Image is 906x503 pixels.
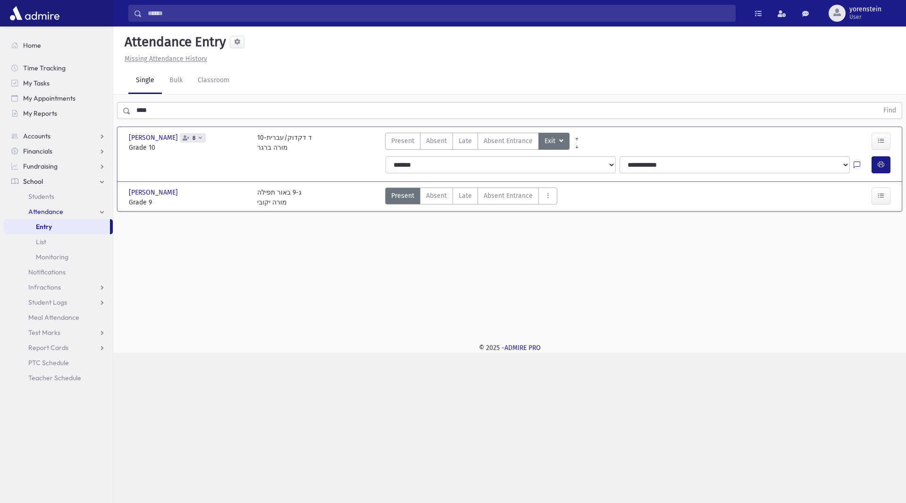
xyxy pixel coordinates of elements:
[121,34,226,50] h5: Attendance Entry
[4,264,113,280] a: Notifications
[4,234,113,249] a: List
[4,355,113,370] a: PTC Schedule
[4,76,113,91] a: My Tasks
[4,38,113,53] a: Home
[426,191,447,201] span: Absent
[36,238,46,246] span: List
[504,344,541,352] a: ADMIRE PRO
[257,188,302,207] div: ג-9 באור תפילה מורה יקובי
[4,280,113,295] a: Infractions
[4,325,113,340] a: Test Marks
[128,68,162,94] a: Single
[125,55,207,63] u: Missing Attendance History
[23,109,57,118] span: My Reports
[191,135,197,141] span: 8
[28,313,79,322] span: Meal Attendance
[36,253,68,261] span: Monitoring
[538,133,570,150] button: Exit
[28,298,67,307] span: Student Logs
[849,13,881,21] span: User
[190,68,237,94] a: Classroom
[28,207,63,216] span: Attendance
[4,370,113,385] a: Teacher Schedule
[129,133,180,143] span: [PERSON_NAME]
[8,4,62,23] img: AdmirePro
[4,310,113,325] a: Meal Attendance
[28,343,68,352] span: Report Cards
[129,143,248,153] span: Grade 10
[28,374,81,382] span: Teacher Schedule
[4,144,113,159] a: Financials
[142,5,735,22] input: Search
[484,191,533,201] span: Absent Entrance
[4,159,113,174] a: Fundraising
[36,222,52,231] span: Entry
[4,60,113,76] a: Time Tracking
[878,102,902,119] button: Find
[4,106,113,121] a: My Reports
[4,204,113,219] a: Attendance
[257,133,312,153] div: 10-ד דקדוק/עברית מורה ברגר
[4,189,113,204] a: Students
[4,249,113,264] a: Monitoring
[23,79,50,87] span: My Tasks
[391,136,414,146] span: Present
[23,162,58,171] span: Fundraising
[23,147,52,155] span: Financials
[4,295,113,310] a: Student Logs
[385,133,570,153] div: AttTypes
[4,340,113,355] a: Report Cards
[545,136,557,146] span: Exit
[23,132,50,140] span: Accounts
[391,191,414,201] span: Present
[459,136,472,146] span: Late
[459,191,472,201] span: Late
[4,174,113,189] a: School
[849,6,881,13] span: yorenstein
[4,128,113,144] a: Accounts
[128,343,891,353] div: © 2025 -
[426,136,447,146] span: Absent
[28,268,66,276] span: Notifications
[23,94,75,102] span: My Appointments
[28,358,69,367] span: PTC Schedule
[23,64,66,72] span: Time Tracking
[28,192,54,201] span: Students
[23,41,41,50] span: Home
[28,283,61,291] span: Infractions
[121,55,207,63] a: Missing Attendance History
[385,188,557,207] div: AttTypes
[28,328,60,337] span: Test Marks
[129,197,248,207] span: Grade 9
[4,91,113,106] a: My Appointments
[23,177,43,186] span: School
[4,219,110,234] a: Entry
[162,68,190,94] a: Bulk
[484,136,533,146] span: Absent Entrance
[129,188,180,197] span: [PERSON_NAME]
